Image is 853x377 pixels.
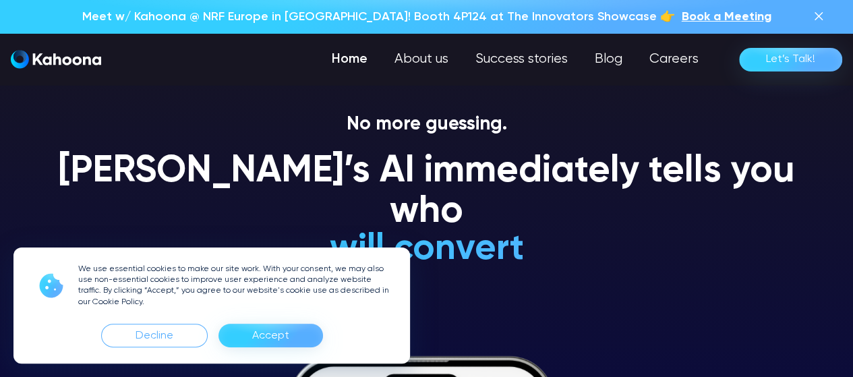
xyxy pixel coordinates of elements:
p: No more guessing. [42,113,811,136]
p: Meet w/ Kahoona @ NRF Europe in [GEOGRAPHIC_DATA]! Booth 4P124 at The Innovators Showcase 👉 [82,8,675,26]
p: We use essential cookies to make our site work. With your consent, we may also use non-essential ... [78,264,394,308]
h1: will convert [228,229,625,269]
h1: [PERSON_NAME]’s AI immediately tells you who [42,152,811,232]
div: Decline [101,324,208,347]
div: Accept [218,324,323,347]
div: Accept [252,325,289,347]
a: Let’s Talk! [739,48,842,71]
a: Success stories [462,46,581,73]
a: Careers [636,46,712,73]
img: Kahoona logo white [11,50,101,69]
a: Home [318,46,381,73]
span: Book a Meeting [682,11,771,23]
div: Decline [136,325,173,347]
a: Book a Meeting [682,8,771,26]
a: Blog [581,46,636,73]
a: About us [381,46,462,73]
a: home [11,50,101,69]
div: Let’s Talk! [766,49,815,70]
